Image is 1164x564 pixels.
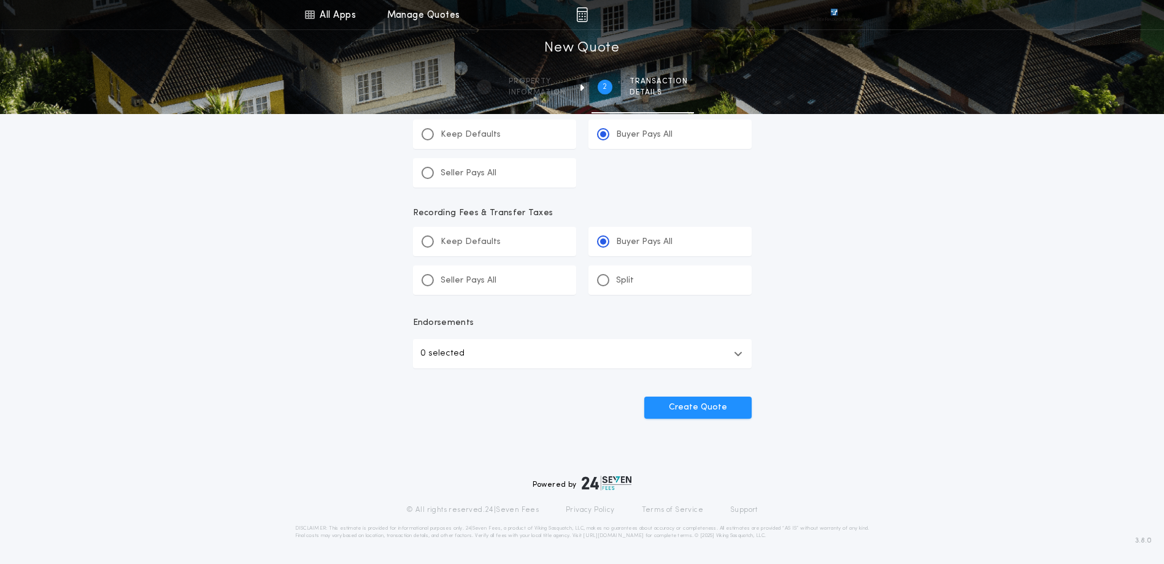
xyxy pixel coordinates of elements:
[582,476,632,490] img: logo
[576,7,588,22] img: img
[441,275,496,287] p: Seller Pays All
[616,236,673,248] p: Buyer Pays All
[413,317,752,329] p: Endorsements
[533,476,632,490] div: Powered by
[583,533,644,538] a: [URL][DOMAIN_NAME]
[544,39,619,58] h1: New Quote
[441,236,501,248] p: Keep Defaults
[441,129,501,141] p: Keep Defaults
[406,505,539,515] p: © All rights reserved. 24|Seven Fees
[413,207,752,219] p: Recording Fees & Transfer Taxes
[413,339,752,368] button: 0 selected
[295,525,869,539] p: DISCLAIMER: This estimate is provided for informational purposes only. 24|Seven Fees, a product o...
[642,505,703,515] a: Terms of Service
[509,77,566,86] span: Property
[441,167,496,180] p: Seller Pays All
[630,88,688,97] span: details
[644,397,752,419] button: Create Quote
[616,275,634,287] p: Split
[509,88,566,97] span: information
[730,505,758,515] a: Support
[566,505,615,515] a: Privacy Policy
[616,129,673,141] p: Buyer Pays All
[603,82,607,92] h2: 2
[1135,535,1152,546] span: 3.8.0
[808,9,860,21] img: vs-icon
[630,77,688,86] span: Transaction
[420,346,464,361] p: 0 selected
